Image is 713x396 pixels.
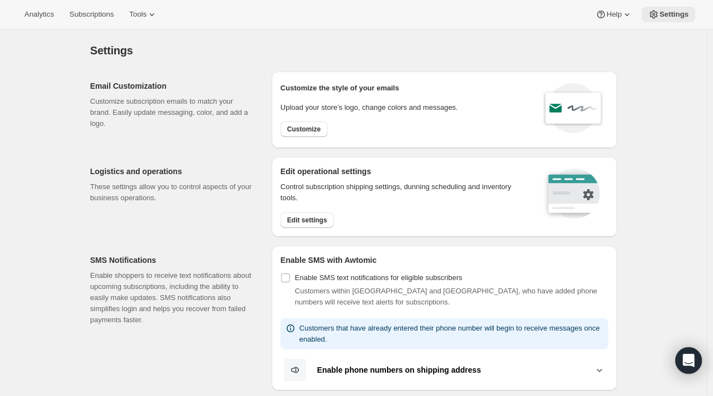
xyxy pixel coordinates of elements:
[18,7,60,22] button: Analytics
[90,80,254,92] h2: Email Customization
[287,216,327,225] span: Edit settings
[281,255,608,266] h2: Enable SMS with Awtomic
[90,181,254,204] p: These settings allow you to control aspects of your business operations.
[281,358,608,382] button: Enable phone numbers on shipping address
[295,287,597,306] span: Customers within [GEOGRAPHIC_DATA] and [GEOGRAPHIC_DATA], who have added phone numbers will recei...
[281,166,528,177] h2: Edit operational settings
[123,7,164,22] button: Tools
[281,83,399,94] p: Customize the style of your emails
[90,255,254,266] h2: SMS Notifications
[589,7,639,22] button: Help
[675,347,702,374] div: Open Intercom Messenger
[90,44,133,57] span: Settings
[281,181,528,204] p: Control subscription shipping settings, dunning scheduling and inventory tools.
[90,166,254,177] h2: Logistics and operations
[281,102,458,113] p: Upload your store’s logo, change colors and messages.
[90,96,254,129] p: Customize subscription emails to match your brand. Easily update messaging, color, and add a logo.
[69,10,114,19] span: Subscriptions
[299,323,604,345] p: Customers that have already entered their phone number will begin to receive messages once enabled.
[281,212,334,228] button: Edit settings
[295,273,462,282] span: Enable SMS text notifications for eligible subscribers
[63,7,120,22] button: Subscriptions
[129,10,146,19] span: Tools
[24,10,54,19] span: Analytics
[287,125,321,134] span: Customize
[607,10,622,19] span: Help
[659,10,689,19] span: Settings
[90,270,254,326] p: Enable shoppers to receive text notifications about upcoming subscriptions, including the ability...
[281,121,328,137] button: Customize
[317,365,481,374] b: Enable phone numbers on shipping address
[641,7,695,22] button: Settings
